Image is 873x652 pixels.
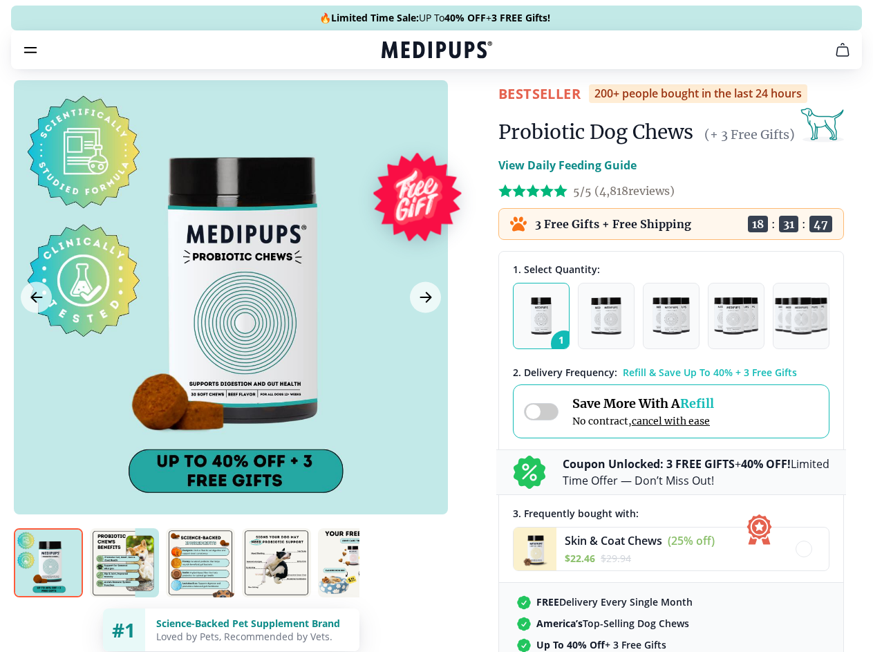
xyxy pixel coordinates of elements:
[21,282,52,313] button: Previous Image
[748,216,768,232] span: 18
[623,366,797,379] span: Refill & Save Up To 40% + 3 Free Gifts
[112,617,135,643] span: #1
[565,533,662,548] span: Skin & Coat Chews
[513,507,639,520] span: 3 . Frequently bought with:
[771,217,776,231] span: :
[156,630,348,643] div: Loved by Pets, Recommended by Vets.
[514,528,556,570] img: Skin & Coat Chews - Medipups
[156,617,348,630] div: Science-Backed Pet Supplement Brand
[775,297,828,335] img: Pack of 5 - Natural Dog Supplements
[319,11,550,25] span: 🔥 UP To +
[513,263,829,276] div: 1. Select Quantity:
[572,415,714,427] span: No contract,
[779,216,798,232] span: 31
[563,456,735,472] b: Coupon Unlocked: 3 FREE GIFTS
[498,84,581,103] span: BestSeller
[591,297,621,335] img: Pack of 2 - Natural Dog Supplements
[551,330,577,357] span: 1
[563,456,829,489] p: + Limited Time Offer — Don’t Miss Out!
[536,617,583,630] strong: America’s
[498,157,637,174] p: View Daily Feeding Guide
[741,456,791,472] b: 40% OFF!
[653,297,690,335] img: Pack of 3 - Natural Dog Supplements
[513,366,617,379] span: 2 . Delivery Frequency:
[536,617,689,630] span: Top-Selling Dog Chews
[318,528,387,597] img: Probiotic Dog Chews | Natural Dog Supplements
[572,395,714,411] span: Save More With A
[536,595,559,608] strong: FREE
[242,528,311,597] img: Probiotic Dog Chews | Natural Dog Supplements
[668,533,715,548] span: (25% off)
[573,184,675,198] span: 5/5 ( 4,818 reviews)
[513,283,570,349] button: 1
[589,84,807,103] div: 200+ people bought in the last 24 hours
[704,127,795,142] span: (+ 3 Free Gifts)
[565,552,595,565] span: $ 22.46
[14,528,83,597] img: Probiotic Dog Chews | Natural Dog Supplements
[536,595,693,608] span: Delivery Every Single Month
[802,217,806,231] span: :
[536,638,605,651] strong: Up To 40% Off
[22,41,39,58] button: burger-menu
[410,282,441,313] button: Next Image
[90,528,159,597] img: Probiotic Dog Chews | Natural Dog Supplements
[601,552,631,565] span: $ 29.94
[536,638,666,651] span: + 3 Free Gifts
[382,39,492,63] a: Medipups
[680,395,714,411] span: Refill
[714,297,758,335] img: Pack of 4 - Natural Dog Supplements
[826,33,859,66] button: cart
[632,415,710,427] span: cancel with ease
[535,217,691,231] p: 3 Free Gifts + Free Shipping
[498,120,693,145] h1: Probiotic Dog Chews
[809,216,832,232] span: 47
[531,297,552,335] img: Pack of 1 - Natural Dog Supplements
[166,528,235,597] img: Probiotic Dog Chews | Natural Dog Supplements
